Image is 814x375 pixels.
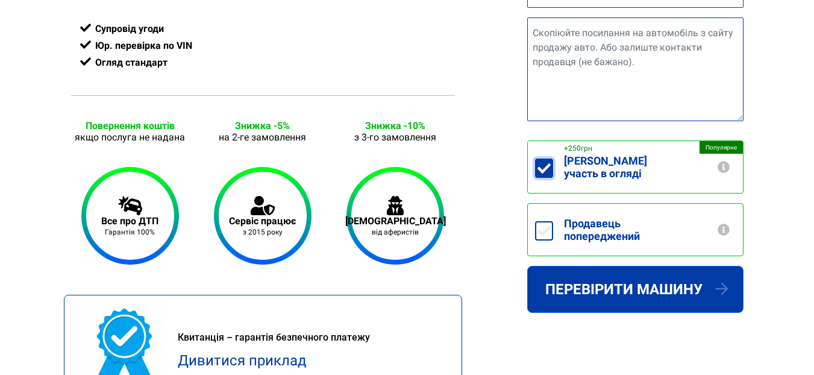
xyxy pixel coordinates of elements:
[387,196,404,215] img: Захист
[80,54,446,71] div: Огляд стандарт
[229,215,296,227] div: Сервіс працює
[118,196,142,215] img: Все про ДТП
[71,131,189,143] div: якщо послуга не надана
[716,224,731,236] button: Повідомте продавцеві що машину приїде перевірити незалежний експерт Test Driver. Огляд без СТО в ...
[553,204,743,256] label: Продавець попереджений
[345,215,446,227] div: [DEMOGRAPHIC_DATA]
[101,228,158,236] div: Гарантія 100%
[251,196,275,215] img: Сервіс працює
[204,120,322,131] div: Знижка -5%
[553,141,743,193] label: [PERSON_NAME] участь в огляді
[101,215,158,227] div: Все про ДТП
[178,330,439,345] div: Квитанція – гарантія безпечного платежу
[71,120,189,131] div: Повернення коштів
[204,131,322,143] div: на 2-ге замовлення
[564,144,592,153] p: +250грн
[178,352,306,369] a: Дивитися приклад
[336,120,454,131] div: Знижка -10%
[336,131,454,143] div: з 3-го замовлення
[229,228,296,236] div: з 2015 року
[716,161,731,173] button: Сервіс Test Driver створений в першу чергу для того, щоб клієнт отримав 100% інформації про машин...
[527,266,744,313] button: Перевірити машину
[345,228,446,236] div: від аферистів
[80,20,446,37] div: Супровід угоди
[80,37,446,54] div: Юр. перевірка по VIN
